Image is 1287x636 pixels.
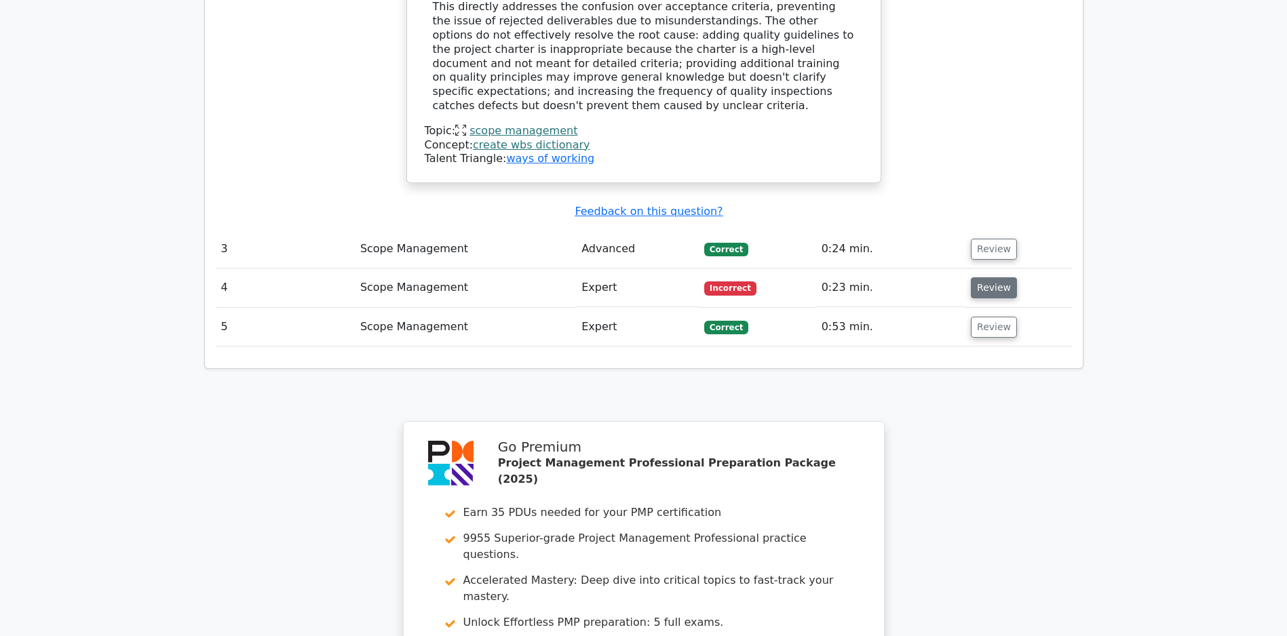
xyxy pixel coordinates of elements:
[576,308,699,346] td: Expert
[216,230,355,269] td: 3
[473,138,590,151] a: create wbs dictionary
[704,243,748,256] span: Correct
[816,269,965,307] td: 0:23 min.
[816,230,965,269] td: 0:24 min.
[575,205,723,218] a: Feedback on this question?
[576,230,699,269] td: Advanced
[216,308,355,346] td: 5
[216,269,355,307] td: 4
[469,124,577,137] a: scope management
[971,239,1017,260] button: Review
[355,269,576,307] td: Scope Management
[425,124,863,166] div: Talent Triangle:
[576,269,699,307] td: Expert
[355,230,576,269] td: Scope Management
[425,124,863,138] div: Topic:
[816,308,965,346] td: 0:53 min.
[425,138,863,153] div: Concept:
[971,317,1017,338] button: Review
[971,277,1017,298] button: Review
[704,281,756,295] span: Incorrect
[506,152,594,165] a: ways of working
[704,321,748,334] span: Correct
[355,308,576,346] td: Scope Management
